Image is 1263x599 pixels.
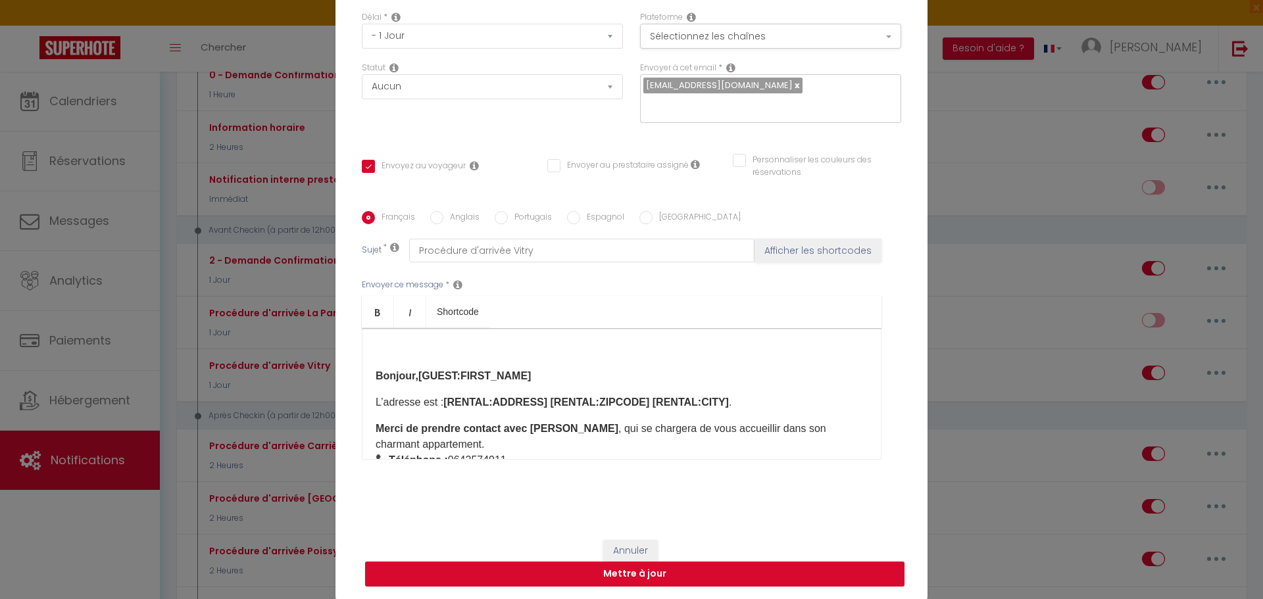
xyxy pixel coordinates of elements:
[726,62,735,73] i: Recipient
[362,244,382,258] label: Sujet
[365,562,904,587] button: Mettre à jour
[603,540,658,562] button: Annuler
[640,62,716,74] label: Envoyer à cet email
[640,24,901,49] button: Sélectionnez les chaînes
[391,12,401,22] i: Action Time
[580,211,624,226] label: Espagnol
[362,62,385,74] label: Statut
[390,242,399,252] i: Subject
[508,211,552,226] label: Portugais
[453,279,462,290] i: Message
[443,396,729,408] strong: [RENTAL:ADDRESS]​ [RENTAL:ZIPCODE]​ [RENTAL:CITY]​
[389,62,399,73] i: Booking status
[376,395,868,410] p: L’adresse est : .
[687,12,696,22] i: Action Channel
[394,296,426,327] a: Italic
[426,296,489,327] a: Shortcode
[362,279,443,291] label: Envoyer ce message
[362,296,394,327] a: Bold
[362,11,382,24] label: Délai
[376,370,531,381] strong: Bonjour,[GUEST:FIRST_NAME]​
[375,211,415,226] label: Français
[646,79,793,91] span: [EMAIL_ADDRESS][DOMAIN_NAME]
[443,211,480,226] label: Anglais
[691,159,700,170] i: Envoyer au prestataire si il est assigné
[389,454,448,466] strong: Téléphone :
[653,211,741,226] label: [GEOGRAPHIC_DATA]
[376,423,618,434] strong: Merci de prendre contact avec [PERSON_NAME]
[640,11,683,24] label: Plateforme
[376,421,868,468] p: , qui se chargera de vous accueillir dans son charmant appartement. 📞 0642574911
[755,239,881,262] button: Afficher les shortcodes
[470,160,479,171] i: Envoyer au voyageur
